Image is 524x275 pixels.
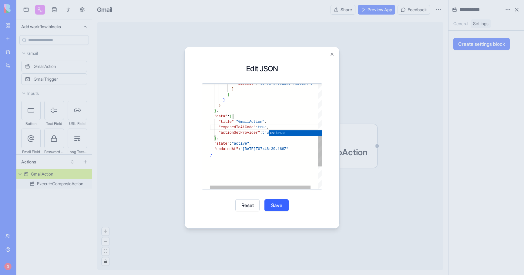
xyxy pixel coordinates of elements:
[227,92,230,97] span: ]
[262,131,271,135] span: true
[219,120,234,124] span: "title"
[269,130,399,136] div: true
[264,120,267,124] span: ,
[219,131,260,135] span: "actionSetProvider"
[219,103,221,108] span: }
[214,147,238,151] span: "updatedAt"
[258,125,267,129] span: true
[238,147,240,151] span: :
[256,82,258,86] span: :
[214,109,216,113] span: }
[267,125,269,129] span: ,
[235,199,260,211] button: Reset
[236,120,264,124] span: "GmailAction"
[214,136,216,140] span: }
[260,131,262,135] span: :
[258,82,314,86] span: "6847d7d46021a04732ddb47c"
[264,199,289,211] button: Save
[249,142,251,146] span: ,
[202,64,322,74] h3: Edit JSON
[230,114,232,119] span: {
[217,109,219,113] span: ,
[227,114,230,119] span: :
[217,136,219,140] span: ,
[240,147,288,151] span: "[DATE]T07:46:39.168Z"
[232,87,234,91] span: }
[234,120,236,124] span: :
[223,98,225,102] span: }
[256,125,258,129] span: :
[232,142,249,146] span: "active"
[214,114,227,119] span: "data"
[214,142,229,146] span: "state"
[219,125,256,129] span: "exposedToAiCode"
[276,131,285,135] span: true
[236,82,256,86] span: "blockId"
[269,130,399,136] div: Suggest
[230,142,232,146] span: :
[210,153,212,157] span: }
